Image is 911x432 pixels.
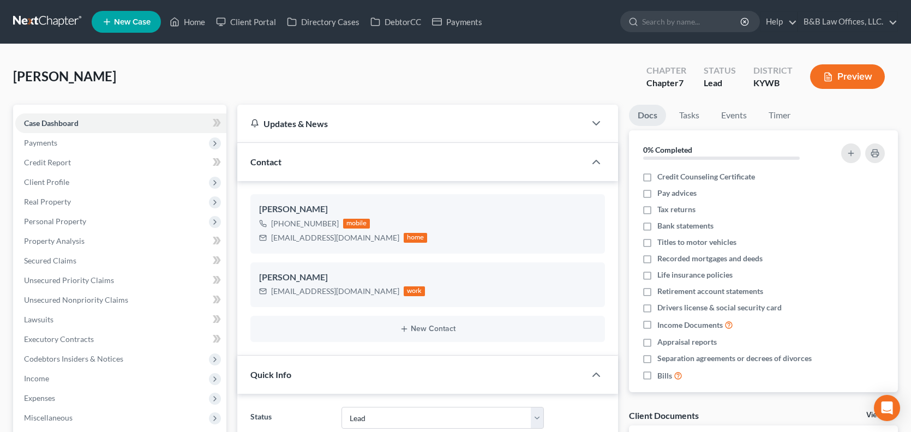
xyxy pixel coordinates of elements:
[712,105,756,126] a: Events
[24,275,114,285] span: Unsecured Priority Claims
[24,138,57,147] span: Payments
[24,256,76,265] span: Secured Claims
[250,157,281,167] span: Contact
[657,237,736,248] span: Titles to motor vehicles
[657,370,672,381] span: Bills
[646,77,686,89] div: Chapter
[679,77,684,88] span: 7
[271,286,399,297] div: [EMAIL_ADDRESS][DOMAIN_NAME]
[404,286,425,296] div: work
[24,413,73,422] span: Miscellaneous
[24,236,85,245] span: Property Analysis
[259,271,596,284] div: [PERSON_NAME]
[259,203,596,216] div: [PERSON_NAME]
[271,232,399,243] div: [EMAIL_ADDRESS][DOMAIN_NAME]
[657,171,755,182] span: Credit Counseling Certificate
[24,158,71,167] span: Credit Report
[164,12,211,32] a: Home
[657,320,723,331] span: Income Documents
[657,220,714,231] span: Bank statements
[704,77,736,89] div: Lead
[657,286,763,297] span: Retirement account statements
[13,68,116,84] span: [PERSON_NAME]
[657,253,763,264] span: Recorded mortgages and deeds
[15,153,226,172] a: Credit Report
[15,251,226,271] a: Secured Claims
[24,334,94,344] span: Executory Contracts
[259,325,596,333] button: New Contact
[657,269,733,280] span: Life insurance policies
[657,353,812,364] span: Separation agreements or decrees of divorces
[646,64,686,77] div: Chapter
[642,11,742,32] input: Search by name...
[657,302,782,313] span: Drivers license & social security card
[114,18,151,26] span: New Case
[211,12,281,32] a: Client Portal
[753,64,793,77] div: District
[760,105,799,126] a: Timer
[24,393,55,403] span: Expenses
[404,233,428,243] div: home
[15,329,226,349] a: Executory Contracts
[657,337,717,347] span: Appraisal reports
[24,354,123,363] span: Codebtors Insiders & Notices
[15,113,226,133] a: Case Dashboard
[670,105,708,126] a: Tasks
[281,12,365,32] a: Directory Cases
[24,217,86,226] span: Personal Property
[866,411,894,419] a: View All
[427,12,488,32] a: Payments
[245,407,337,429] label: Status
[657,188,697,199] span: Pay advices
[365,12,427,32] a: DebtorCC
[629,410,699,421] div: Client Documents
[250,118,572,129] div: Updates & News
[874,395,900,421] div: Open Intercom Messenger
[15,231,226,251] a: Property Analysis
[15,310,226,329] a: Lawsuits
[760,12,797,32] a: Help
[24,177,69,187] span: Client Profile
[24,295,128,304] span: Unsecured Nonpriority Claims
[271,218,339,229] div: [PHONE_NUMBER]
[24,374,49,383] span: Income
[798,12,897,32] a: B&B Law Offices, LLC.
[657,204,696,215] span: Tax returns
[24,315,53,324] span: Lawsuits
[810,64,885,89] button: Preview
[643,145,692,154] strong: 0% Completed
[24,197,71,206] span: Real Property
[24,118,79,128] span: Case Dashboard
[704,64,736,77] div: Status
[250,369,291,380] span: Quick Info
[15,271,226,290] a: Unsecured Priority Claims
[629,105,666,126] a: Docs
[15,290,226,310] a: Unsecured Nonpriority Claims
[753,77,793,89] div: KYWB
[343,219,370,229] div: mobile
